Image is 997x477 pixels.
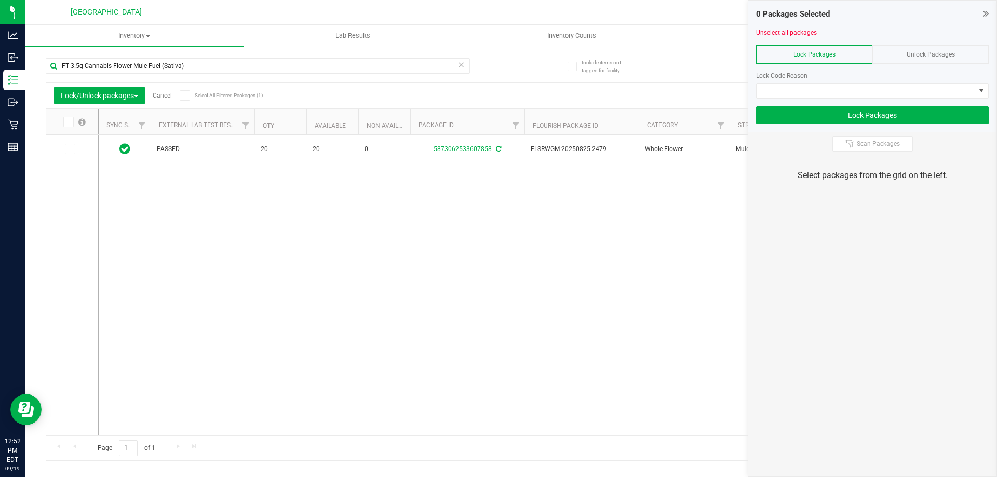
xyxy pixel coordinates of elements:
[533,31,610,40] span: Inventory Counts
[159,121,240,129] a: External Lab Test Result
[756,29,817,36] a: Unselect all packages
[8,97,18,107] inline-svg: Outbound
[761,169,983,182] div: Select packages from the grid on the left.
[25,25,244,47] a: Inventory
[462,25,681,47] a: Inventory Counts
[582,59,634,74] span: Include items not tagged for facility
[5,465,20,472] p: 09/19
[61,91,138,100] span: Lock/Unlock packages
[237,117,254,134] a: Filter
[25,31,244,40] span: Inventory
[907,51,955,58] span: Unlock Packages
[645,144,723,154] span: Whole Flower
[647,121,678,129] a: Category
[195,92,247,98] span: Select All Filtered Packages (1)
[244,25,462,47] a: Lab Results
[533,122,598,129] a: Flourish Package ID
[857,140,900,148] span: Scan Packages
[119,142,130,156] span: In Sync
[106,121,146,129] a: Sync Status
[736,144,814,154] span: Mule Fuel
[712,117,730,134] a: Filter
[793,51,836,58] span: Lock Packages
[531,144,632,154] span: FLSRWGM-20250825-2479
[8,119,18,130] inline-svg: Retail
[434,145,492,153] a: 5873062533607858
[157,144,248,154] span: PASSED
[367,122,413,129] a: Non-Available
[153,92,172,99] a: Cancel
[8,142,18,152] inline-svg: Reports
[313,144,352,154] span: 20
[419,121,454,129] a: Package ID
[263,122,274,129] a: Qty
[133,117,151,134] a: Filter
[756,72,807,79] span: Lock Code Reason
[365,144,404,154] span: 0
[46,58,470,74] input: Search Package ID, Item Name, SKU, Lot or Part Number...
[8,52,18,63] inline-svg: Inbound
[119,440,138,456] input: 1
[507,117,524,134] a: Filter
[738,121,759,129] a: Strain
[10,394,42,425] iframe: Resource center
[54,87,145,104] button: Lock/Unlock packages
[457,58,465,72] span: Clear
[5,437,20,465] p: 12:52 PM EDT
[315,122,346,129] a: Available
[78,118,86,126] span: Select all records on this page
[261,144,300,154] span: 20
[71,8,142,17] span: [GEOGRAPHIC_DATA]
[756,106,989,124] button: Lock Packages
[832,136,913,152] button: Scan Packages
[89,440,164,456] span: Page of 1
[494,145,501,153] span: Sync from Compliance System
[321,31,384,40] span: Lab Results
[8,30,18,40] inline-svg: Analytics
[8,75,18,85] inline-svg: Inventory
